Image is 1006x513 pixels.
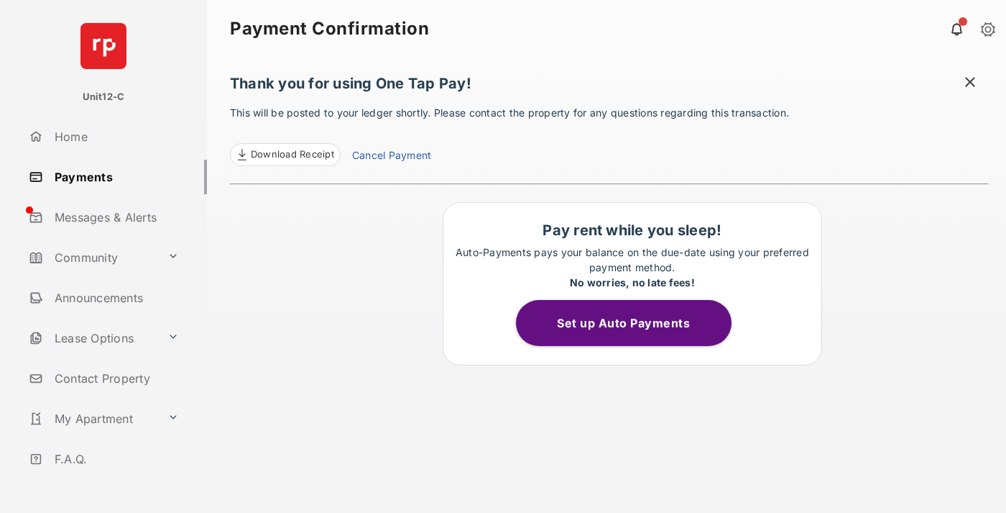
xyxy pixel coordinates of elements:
p: This will be posted to your ledger shortly. Please contact the property for any questions regardi... [230,105,989,166]
h1: Pay rent while you sleep! [451,222,814,239]
img: svg+xml;base64,PHN2ZyB4bWxucz0iaHR0cDovL3d3dy53My5vcmcvMjAwMC9zdmciIHdpZHRoPSI2NCIgaGVpZ2h0PSI2NC... [80,23,126,69]
div: No worries, no late fees! [451,275,814,290]
a: Home [23,119,207,154]
a: Download Receipt [230,143,341,166]
a: Contact Property [23,361,207,396]
span: Download Receipt [251,147,334,162]
a: Messages & Alerts [23,200,207,235]
button: Set up Auto Payments [516,300,732,346]
p: Unit12-C [83,90,125,104]
a: F.A.Q. [23,442,207,476]
h1: Thank you for using One Tap Pay! [230,75,989,99]
strong: Payment Confirmation [230,20,429,37]
a: My Apartment [23,401,162,436]
a: Payments [23,160,207,194]
a: Community [23,240,162,275]
p: Auto-Payments pays your balance on the due-date using your preferred payment method. [451,245,814,290]
a: Set up Auto Payments [516,316,749,330]
a: Announcements [23,281,207,315]
a: Cancel Payment [352,147,431,166]
a: Lease Options [23,321,162,355]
